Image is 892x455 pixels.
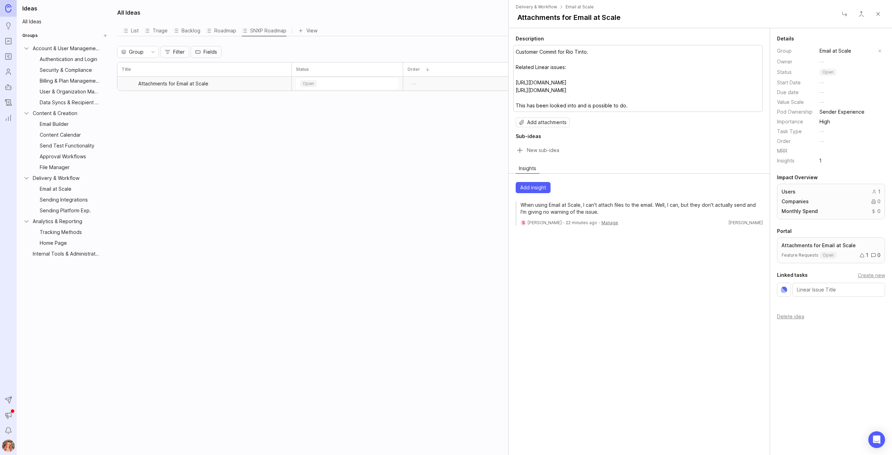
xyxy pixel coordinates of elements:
h2: Linked tasks [777,272,808,279]
span: Insights [516,164,539,173]
button: List [123,25,139,36]
span: Fields [203,48,217,55]
button: Notifications [2,424,15,437]
button: — [815,127,829,136]
p: When using Email at Scale, I can't attach files to the email. Well, I can, but they don't actuall... [521,202,763,215]
a: Ideas [2,20,15,32]
span: Feature Requests [782,252,818,258]
a: Email BuilderGroup settings [20,119,110,129]
div: 0 [871,253,881,258]
div: SNXP Roadmap [242,26,286,36]
svg: toggle icon [147,49,159,55]
h2: Groups [22,32,38,39]
input: Email at Scale [820,47,874,55]
div: Collapse Account & User ManagementAccount & User ManagementGroup settings [20,43,110,54]
a: Sending Platform Exp.Group settings [20,205,110,215]
button: Close [871,7,885,21]
span: Due date [777,89,799,95]
div: Sending Platform Exp.Group settings [26,205,110,216]
a: Reporting [2,112,15,124]
button: Delete idea [777,313,804,319]
div: Home PageGroup settings [26,238,110,248]
a: [PERSON_NAME] [528,220,562,226]
h2: Sub-ideas [516,133,763,140]
h3: Status [296,67,309,72]
a: Roadmaps [2,50,15,63]
div: Content & Creation [33,109,100,117]
span: Order [777,138,791,144]
h2: Impact Overview [777,174,885,181]
button: — [815,98,829,107]
div: toggle menu [117,46,159,58]
span: S [522,220,525,226]
p: open [822,69,833,75]
div: Tracking MethodsGroup settings [26,227,110,237]
div: Tracking Methods [40,228,100,236]
div: toggle menu [296,78,399,89]
h3: Order [407,67,420,72]
span: Importance [777,119,803,124]
div: Analytics & Reporting [33,218,100,225]
span: — [820,58,824,65]
div: Roadmap [206,26,236,36]
div: Approval Workflows [40,153,100,160]
div: Data Syncs & Recipient Management [40,99,100,106]
div: toggle menu [815,45,885,57]
button: title [513,11,625,24]
div: Data Syncs & Recipient ManagementGroup settings [26,97,110,108]
span: Attachments for Email at Scale [138,80,208,87]
div: Billing & Plan Management [40,77,100,85]
button: Start Date [815,78,829,88]
span: Insights [777,158,794,164]
a: Authentication and LoginGroup settings [20,54,110,64]
button: SNXP Roadmap [242,25,286,36]
div: Account & User Management [33,45,100,52]
div: Roadmap [206,25,236,36]
button: Backlog [173,25,200,36]
a: User & Organization ManagementGroup settings [20,86,110,97]
p: Attachments for Email at Scale [782,242,881,249]
a: Attachments for Email at Scale [138,77,287,91]
div: Send Test FunctionalityGroup settings [26,141,110,151]
span: Users [782,188,795,195]
div: Home Page [40,239,100,247]
p: open [303,81,314,86]
div: Content Calendar [40,131,100,139]
span: Status [777,69,792,75]
button: Triage [144,25,168,36]
a: Internal Tools & AdministrationGroup settings [20,249,110,259]
span: 0 [877,198,881,205]
button: Manage [601,220,618,226]
div: Sending Platform Exp. [40,207,100,214]
button: Collapse Content & Creation [23,110,30,117]
button: — [815,137,829,146]
span: [PERSON_NAME] [729,220,763,226]
button: description [513,45,763,112]
h2: Portal [777,228,885,235]
div: · [563,220,564,225]
a: Collapse Delivery & WorkflowDelivery & WorkflowGroup settings [20,173,110,183]
a: Autopilot [2,81,15,93]
h1: Ideas [20,4,110,13]
button: Close button [838,7,852,21]
span: Monthly Spend [782,208,818,215]
a: Collapse Account & User ManagementAccount & User ManagementGroup settings [20,43,110,53]
div: toggle menu [815,67,885,78]
a: Sending IntegrationsGroup settings [20,195,110,205]
button: Create task [858,272,885,278]
button: Fields [191,46,222,58]
div: Email at Scale [40,185,100,193]
span: 22 minutes ago [566,220,597,226]
div: Open Intercom Messenger [868,431,885,448]
button: — [815,57,829,67]
div: List [123,26,139,36]
div: Backlog [173,26,200,36]
span: Task Type [777,128,802,134]
a: Collapse Content & CreationContent & CreationGroup settings [20,108,110,118]
input: Linear Issue Title [797,286,881,294]
span: Group [777,48,792,54]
